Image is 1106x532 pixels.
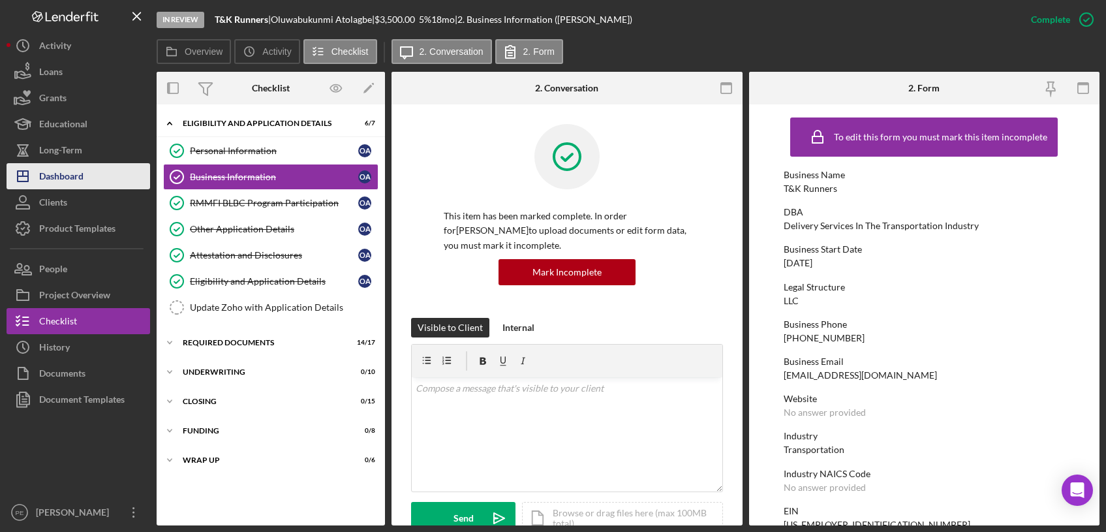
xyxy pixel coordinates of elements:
div: Funding [183,427,343,435]
div: [EMAIL_ADDRESS][DOMAIN_NAME] [784,370,937,381]
div: 0 / 6 [352,456,375,464]
div: Industry NAICS Code [784,469,1064,479]
div: Industry [784,431,1064,441]
div: In Review [157,12,204,28]
div: 0 / 15 [352,398,375,405]
div: [PERSON_NAME] [33,499,117,529]
button: 2. Form [495,39,563,64]
a: Document Templates [7,386,150,413]
div: Closing [183,398,343,405]
div: Grants [39,85,67,114]
div: Checklist [39,308,77,337]
div: Mark Incomplete [532,259,602,285]
div: 0 / 10 [352,368,375,376]
div: O A [358,196,371,210]
div: Documents [39,360,85,390]
a: Update Zoho with Application Details [163,294,378,321]
div: Required Documents [183,339,343,347]
button: Checklist [303,39,377,64]
button: Grants [7,85,150,111]
button: Loans [7,59,150,85]
div: O A [358,275,371,288]
button: Clients [7,189,150,215]
a: Business InformationOA [163,164,378,190]
div: Activity [39,33,71,62]
button: People [7,256,150,282]
div: People [39,256,67,285]
div: | 2. Business Information ([PERSON_NAME]) [455,14,632,25]
button: Complete [1018,7,1099,33]
div: $3,500.00 [375,14,419,25]
button: Mark Incomplete [499,259,636,285]
button: History [7,334,150,360]
div: Eligibility and Application Details [183,119,343,127]
button: Long-Term [7,137,150,163]
div: History [39,334,70,364]
button: Educational [7,111,150,137]
div: Complete [1031,7,1070,33]
div: | [215,14,271,25]
div: Project Overview [39,282,110,311]
button: Visible to Client [411,318,489,337]
label: Checklist [331,46,369,57]
div: DBA [784,207,1064,217]
div: Product Templates [39,215,115,245]
div: Attestation and Disclosures [190,250,358,260]
div: Business Name [784,170,1064,180]
div: EIN [784,506,1064,516]
div: 0 / 8 [352,427,375,435]
button: Product Templates [7,215,150,242]
b: T&K Runners [215,14,268,25]
button: PE[PERSON_NAME] [7,499,150,525]
div: No answer provided [784,482,866,493]
div: Business Start Date [784,244,1064,255]
div: Transportation [784,445,844,455]
button: Internal [496,318,541,337]
div: Internal [502,318,534,337]
button: Documents [7,360,150,386]
div: Loans [39,59,63,88]
div: Checklist [252,83,290,93]
a: Other Application DetailsOA [163,216,378,242]
p: This item has been marked complete. In order for [PERSON_NAME] to upload documents or edit form d... [444,209,690,253]
div: Legal Structure [784,282,1064,292]
div: [PHONE_NUMBER] [784,333,865,343]
button: Activity [7,33,150,59]
a: RMMFI BLBC Program ParticipationOA [163,190,378,216]
button: Overview [157,39,231,64]
div: 6 / 7 [352,119,375,127]
div: Wrap Up [183,456,343,464]
div: Visible to Client [418,318,483,337]
div: Underwriting [183,368,343,376]
button: Checklist [7,308,150,334]
a: Attestation and DisclosuresOA [163,242,378,268]
a: Personal InformationOA [163,138,378,164]
div: Update Zoho with Application Details [190,302,378,313]
a: Dashboard [7,163,150,189]
div: RMMFI BLBC Program Participation [190,198,358,208]
div: LLC [784,296,799,306]
div: Business Email [784,356,1064,367]
div: 5 % [419,14,431,25]
div: 18 mo [431,14,455,25]
div: Business Information [190,172,358,182]
div: T&K Runners [784,183,837,194]
label: 2. Form [523,46,555,57]
label: 2. Conversation [420,46,484,57]
div: Long-Term [39,137,82,166]
div: 2. Conversation [535,83,598,93]
button: Project Overview [7,282,150,308]
div: [DATE] [784,258,812,268]
button: Activity [234,39,300,64]
div: Clients [39,189,67,219]
div: [US_EMPLOYER_IDENTIFICATION_NUMBER] [784,520,970,530]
